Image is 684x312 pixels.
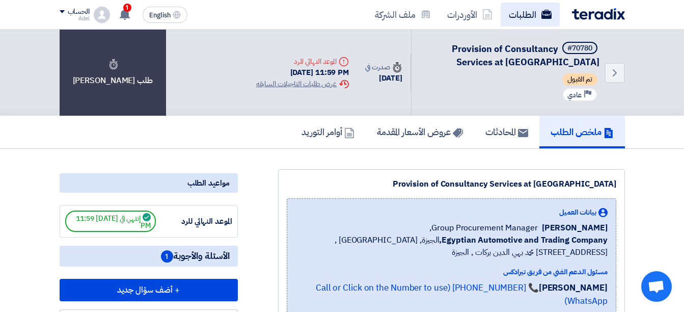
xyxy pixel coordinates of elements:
[161,250,230,263] span: الأسئلة والأجوبة
[551,126,614,138] h5: ملخص الطلب
[123,4,131,12] span: 1
[316,281,608,307] a: 📞 [PHONE_NUMBER] (Call or Click on the Number to use WhatsApp)
[439,3,501,27] a: الأوردرات
[60,173,238,193] div: مواعيد الطلب
[367,3,439,27] a: ملف الشركة
[295,234,608,258] span: الجيزة, [GEOGRAPHIC_DATA] ,[STREET_ADDRESS] محمد بهي الدين بركات , الجيزة
[485,126,528,138] h5: المحادثات
[501,3,560,27] a: الطلبات
[365,72,402,84] div: [DATE]
[161,250,173,263] span: 1
[567,45,592,52] div: #70780
[562,73,597,86] span: تم القبول
[60,16,90,21] div: Adel
[256,56,349,67] div: الموعد النهائي للرد
[65,211,156,232] span: إنتهي في [DATE] 11:59 PM
[295,267,608,277] div: مسئول الدعم الفني من فريق تيرادكس
[287,178,616,190] div: Provision of Consultancy Services at [GEOGRAPHIC_DATA]
[302,126,354,138] h5: أوامر التوريد
[256,67,349,79] div: [DATE] 11:59 PM
[94,7,110,23] img: profile_test.png
[156,216,232,227] div: الموعد النهائي للرد
[424,42,599,68] h5: Provision of Consultancy Services at AUDI Cairo Center
[539,116,625,148] a: ملخص الطلب
[256,79,349,89] div: عرض طلبات التاجيلات السابقه
[377,126,463,138] h5: عروض الأسعار المقدمة
[452,42,599,69] span: Provision of Consultancy Services at [GEOGRAPHIC_DATA]
[60,279,238,301] button: + أضف سؤال جديد
[290,116,366,148] a: أوامر التوريد
[641,271,672,302] div: Open chat
[60,30,166,116] div: طلب [PERSON_NAME]
[567,90,582,100] span: عادي
[439,234,607,246] b: Egyptian Automotive and Trading Company,
[365,62,402,72] div: صدرت في
[559,207,596,218] span: بيانات العميل
[143,7,187,23] button: English
[366,116,474,148] a: عروض الأسعار المقدمة
[572,8,625,20] img: Teradix logo
[542,222,608,234] span: [PERSON_NAME]
[429,222,537,234] span: Group Procurement Manager,
[68,8,90,16] div: الحساب
[474,116,539,148] a: المحادثات
[149,12,171,19] span: English
[539,281,608,294] strong: [PERSON_NAME]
